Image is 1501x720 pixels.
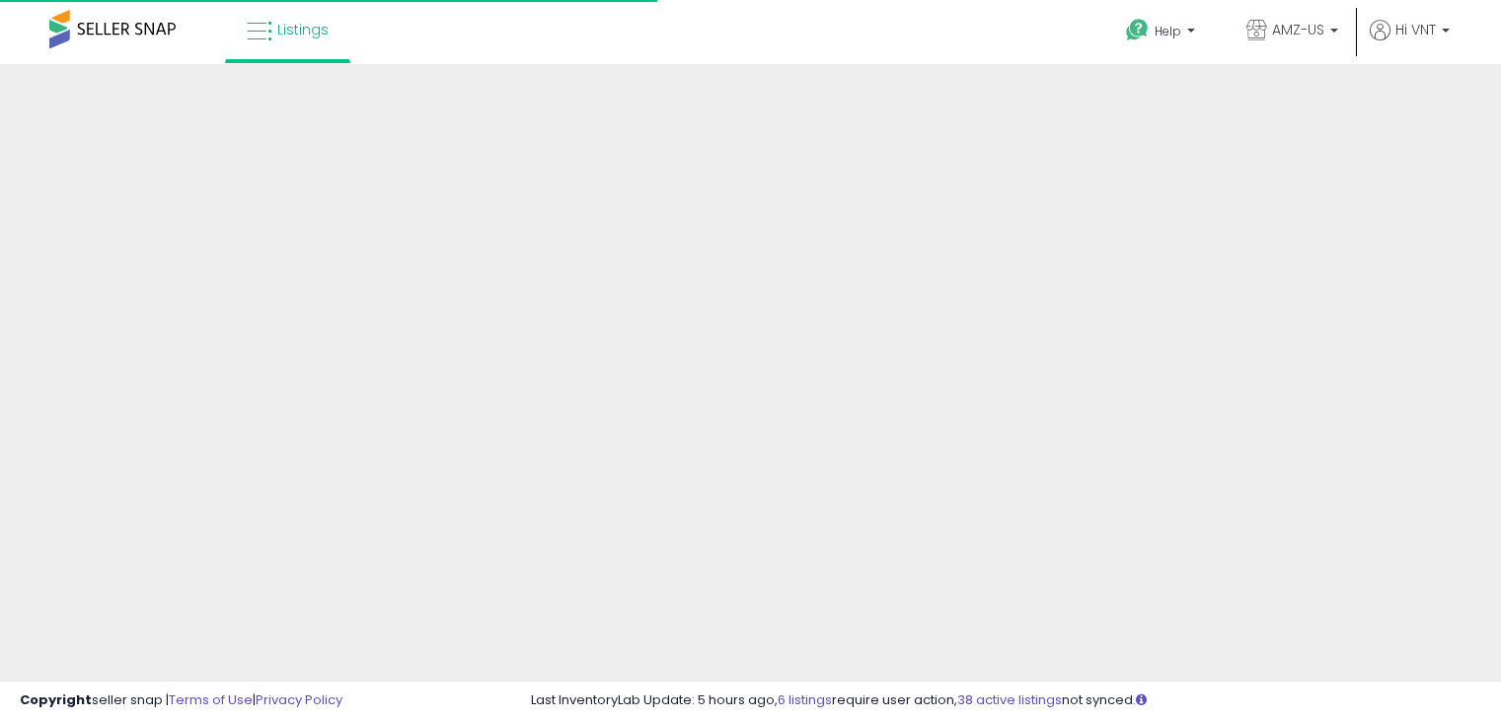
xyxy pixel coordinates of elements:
[1136,693,1147,706] i: Click here to read more about un-synced listings.
[778,690,832,709] a: 6 listings
[256,690,342,709] a: Privacy Policy
[1125,18,1150,42] i: Get Help
[1370,20,1450,64] a: Hi VNT
[1395,20,1436,39] span: Hi VNT
[1110,3,1215,64] a: Help
[1155,23,1181,39] span: Help
[169,690,253,709] a: Terms of Use
[1272,20,1324,39] span: AMZ-US
[531,691,1481,710] div: Last InventoryLab Update: 5 hours ago, require user action, not synced.
[20,690,92,709] strong: Copyright
[957,690,1062,709] a: 38 active listings
[20,691,342,710] div: seller snap | |
[277,20,329,39] span: Listings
